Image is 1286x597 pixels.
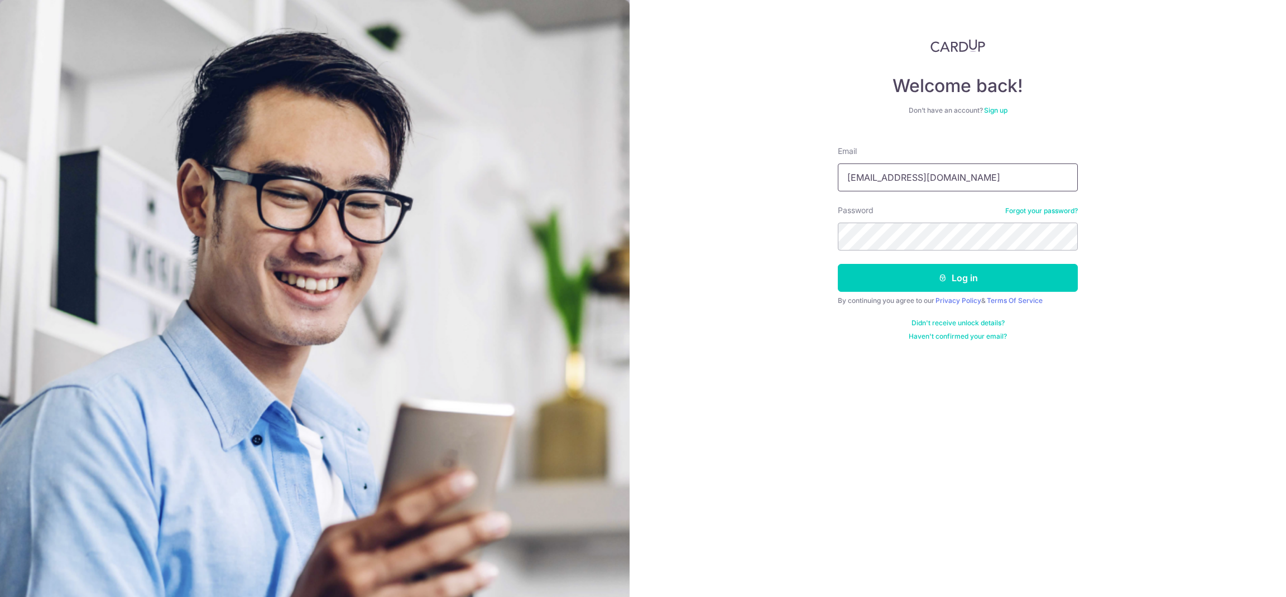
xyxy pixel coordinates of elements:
div: Don’t have an account? [838,106,1078,115]
div: By continuing you agree to our & [838,296,1078,305]
a: Didn't receive unlock details? [911,319,1005,328]
button: Log in [838,264,1078,292]
a: Sign up [984,106,1007,114]
label: Password [838,205,874,216]
label: Email [838,146,857,157]
a: Privacy Policy [935,296,981,305]
a: Forgot your password? [1005,206,1078,215]
h4: Welcome back! [838,75,1078,97]
img: CardUp Logo [930,39,985,52]
input: Enter your Email [838,163,1078,191]
a: Haven't confirmed your email? [909,332,1007,341]
a: Terms Of Service [987,296,1043,305]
